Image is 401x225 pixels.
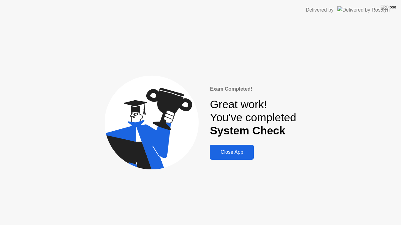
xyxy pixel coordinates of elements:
b: System Check [210,124,285,137]
div: Great work! You've completed [210,98,296,137]
div: Delivered by [306,6,334,14]
div: Exam Completed! [210,85,296,93]
img: Delivered by Rosalyn [337,6,390,13]
div: Close App [212,149,252,155]
button: Close App [210,145,254,160]
img: Close [381,5,396,10]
